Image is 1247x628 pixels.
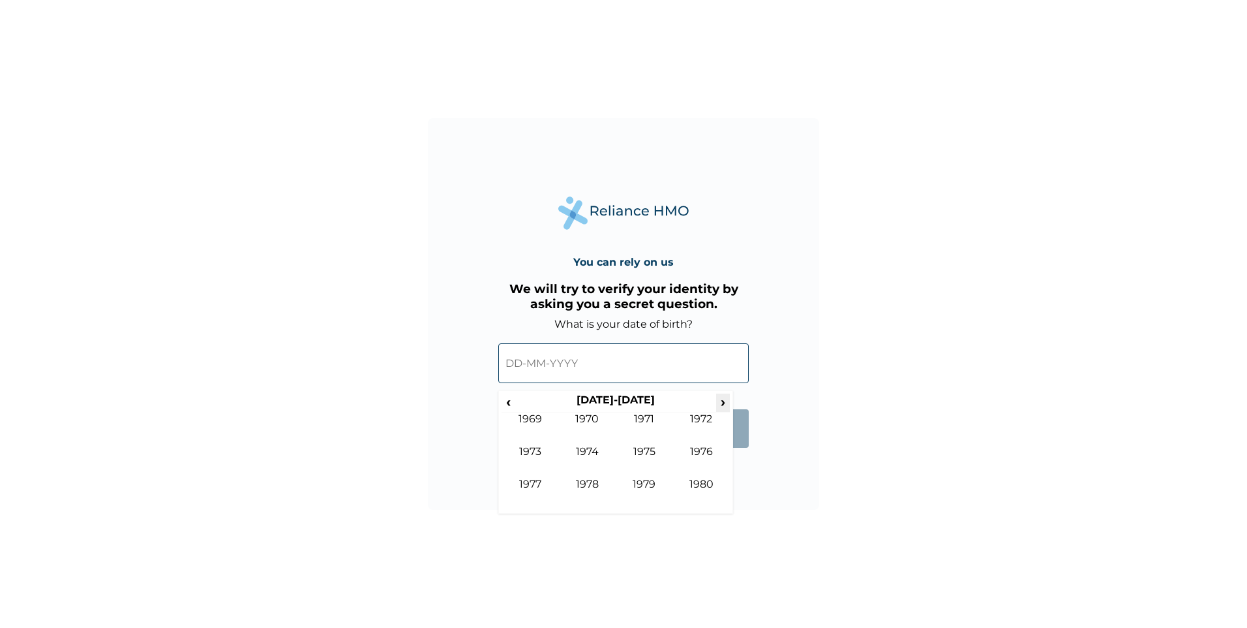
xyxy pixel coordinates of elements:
[515,394,715,412] th: [DATE]-[DATE]
[502,394,515,410] span: ‹
[573,256,674,268] h4: You can rely on us
[673,445,730,478] td: 1976
[616,478,673,510] td: 1979
[716,394,730,410] span: ›
[502,445,559,478] td: 1973
[559,478,616,510] td: 1978
[673,413,730,445] td: 1972
[502,478,559,510] td: 1977
[498,281,749,311] h3: We will try to verify your identity by asking you a secret question.
[616,445,673,478] td: 1975
[558,196,689,230] img: Reliance Health's Logo
[616,413,673,445] td: 1971
[673,478,730,510] td: 1980
[559,413,616,445] td: 1970
[554,318,693,330] label: What is your date of birth?
[559,445,616,478] td: 1974
[502,413,559,445] td: 1969
[498,343,749,383] input: DD-MM-YYYY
